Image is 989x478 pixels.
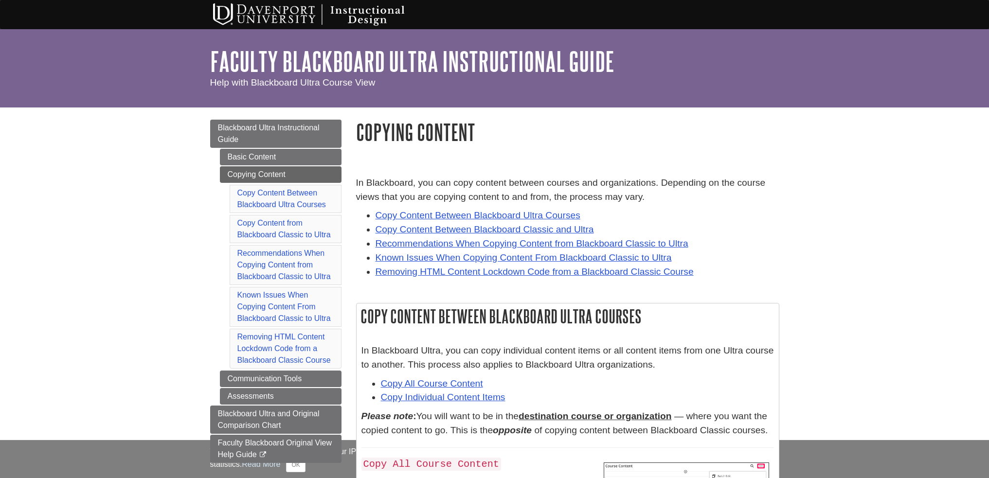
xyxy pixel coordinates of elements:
[356,176,779,204] p: In Blackboard, you can copy content between courses and organizations. Depending on the course vi...
[357,303,779,329] h2: Copy Content Between Blackboard Ultra Courses
[218,439,332,459] span: Faculty Blackboard Original View Help Guide
[376,252,672,263] a: Known Issues When Copying Content From Blackboard Classic to Ultra
[210,46,614,76] a: Faculty Blackboard Ultra Instructional Guide
[237,333,331,364] a: Removing HTML Content Lockdown Code from a Blackboard Classic Course
[210,406,342,434] a: Blackboard Ultra and Original Comparison Chart
[361,409,774,438] p: You will want to be in the — where you want the copied content to go. This is the of copying cont...
[381,378,483,389] a: Copy All Course Content
[210,77,376,88] span: Help with Blackboard Ultra Course View
[205,2,439,27] img: Davenport University Instructional Design
[361,411,414,421] em: Please note
[519,411,672,421] u: destination course or organization
[361,458,502,471] code: Copy All Course Content
[220,166,342,183] a: Copying Content
[376,210,580,220] a: Copy Content Between Blackboard Ultra Courses
[220,371,342,387] a: Communication Tools
[210,120,342,148] a: Blackboard Ultra Instructional Guide
[220,388,342,405] a: Assessments
[237,219,331,239] a: Copy Content from Blackboard Classic to Ultra
[210,435,342,463] a: Faculty Blackboard Original View Help Guide
[220,149,342,165] a: Basic Content
[376,224,594,234] a: Copy Content Between Blackboard Classic and Ultra
[376,266,694,277] a: Removing HTML Content Lockdown Code from a Blackboard Classic Course
[361,344,774,372] p: In Blackboard Ultra, you can copy individual content items or all content items from one Ultra co...
[356,120,779,144] h1: Copying Content
[381,392,505,402] a: Copy Individual Content Items
[218,124,320,143] span: Blackboard Ultra Instructional Guide
[237,249,331,281] a: Recommendations When Copying Content from Blackboard Classic to Ultra
[210,120,342,463] div: Guide Page Menu
[493,425,532,435] strong: opposite
[361,411,416,421] strong: :
[376,238,688,248] a: Recommendations When Copying Content from Blackboard Classic to Ultra
[259,452,267,458] i: This link opens in a new window
[218,409,320,429] span: Blackboard Ultra and Original Comparison Chart
[237,189,326,209] a: Copy Content Between Blackboard Ultra Courses
[237,291,331,322] a: Known Issues When Copying Content From Blackboard Classic to Ultra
